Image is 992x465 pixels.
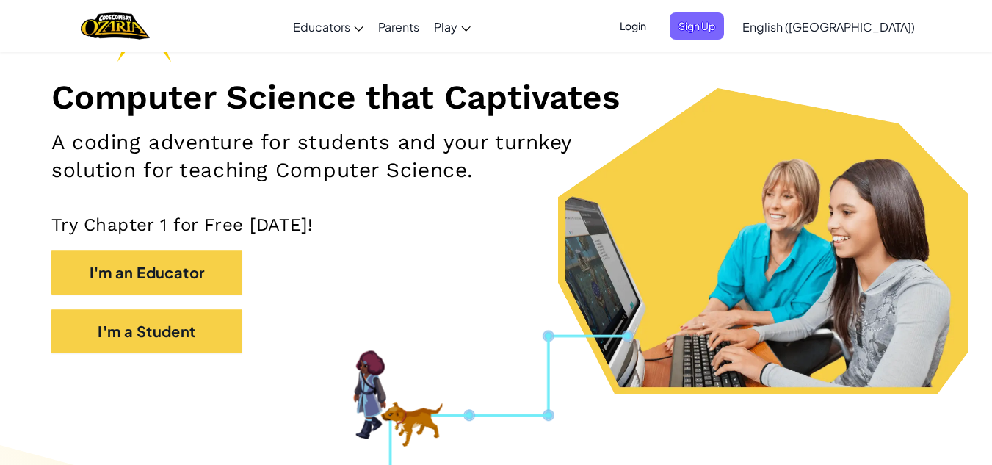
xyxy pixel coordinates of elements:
button: Login [611,12,655,40]
a: English ([GEOGRAPHIC_DATA]) [735,7,922,46]
span: Play [434,19,457,35]
a: Parents [371,7,427,46]
span: Educators [293,19,350,35]
h2: A coding adventure for students and your turnkey solution for teaching Computer Science. [51,129,647,184]
img: Home [81,11,149,41]
p: Try Chapter 1 for Free [DATE]! [51,214,941,236]
h1: Computer Science that Captivates [51,76,941,118]
button: Sign Up [670,12,724,40]
a: Ozaria by CodeCombat logo [81,11,149,41]
span: English ([GEOGRAPHIC_DATA]) [742,19,915,35]
a: Educators [286,7,371,46]
a: Play [427,7,478,46]
button: I'm an Educator [51,250,242,295]
button: I'm a Student [51,309,242,353]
